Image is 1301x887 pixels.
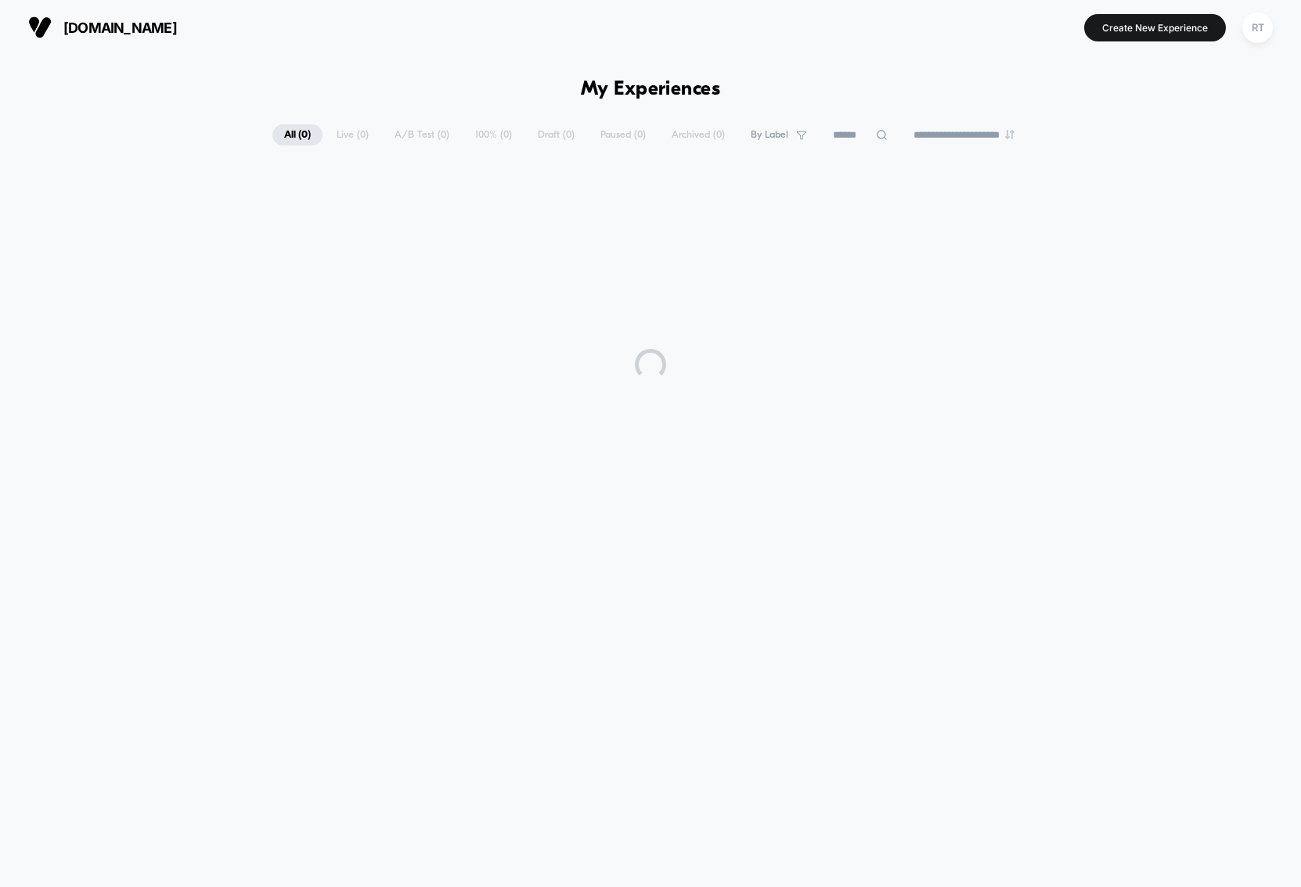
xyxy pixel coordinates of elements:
span: By Label [751,129,788,141]
h1: My Experiences [581,78,721,101]
span: [DOMAIN_NAME] [63,20,177,36]
button: RT [1238,12,1278,44]
button: Create New Experience [1084,14,1226,41]
span: All ( 0 ) [272,124,323,145]
button: [DOMAIN_NAME] [23,15,182,40]
div: RT [1242,13,1273,43]
img: Visually logo [28,16,52,39]
img: end [1005,130,1014,139]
